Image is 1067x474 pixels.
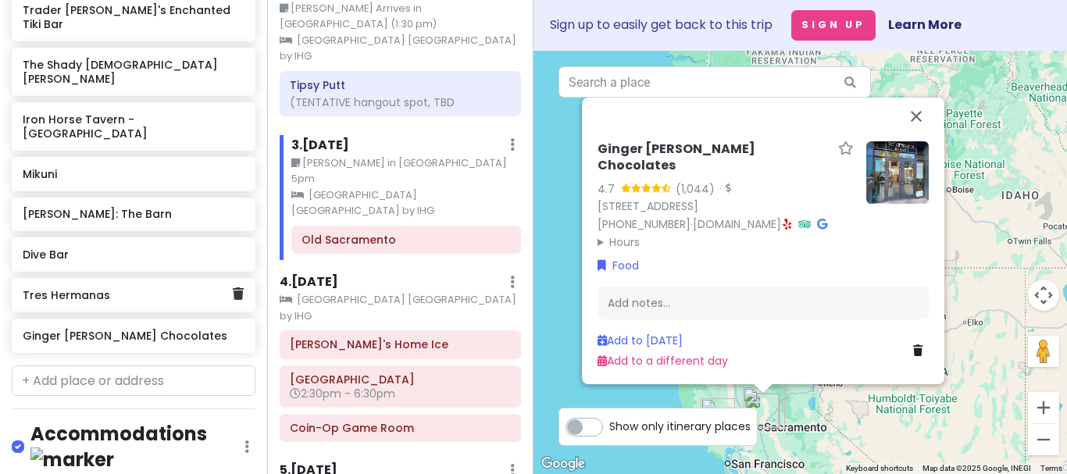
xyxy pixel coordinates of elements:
h6: Tres Hermanas [23,288,233,302]
button: Zoom in [1028,392,1059,423]
div: (1,044) [676,180,715,198]
a: [STREET_ADDRESS] [598,198,698,214]
button: Sign Up [791,10,876,41]
a: Delete place [913,342,929,359]
a: [PHONE_NUMBER] [598,216,691,232]
div: (TENTATIVE hangout spot, TBD [290,95,510,109]
div: Add notes... [598,287,929,319]
a: Add to [DATE] [598,333,683,348]
h6: Rancho Obi Wan [290,372,510,387]
small: [GEOGRAPHIC_DATA] [GEOGRAPHIC_DATA] by IHG [280,292,522,324]
div: · [715,182,730,198]
h6: Ginger [PERSON_NAME] Chocolates [23,329,244,343]
h6: Dive Bar [23,248,244,262]
h6: Ginger [PERSON_NAME] Chocolates [598,141,832,174]
a: Learn More [888,16,962,34]
span: Map data ©2025 Google, INEGI [922,464,1031,472]
h4: Accommodations [30,422,244,472]
h6: The Shady [DEMOGRAPHIC_DATA] [PERSON_NAME] [23,58,244,86]
span: Show only itinerary places [609,418,751,435]
a: Food [598,257,639,274]
h6: Old Sacramento [302,233,510,247]
img: Google [537,454,589,474]
small: [PERSON_NAME] in [GEOGRAPHIC_DATA] 5pm [291,155,522,187]
img: marker [30,447,114,472]
h6: Coin-Op Game Room [290,421,510,435]
div: Rancho Obi Wan [697,403,744,450]
a: Terms [1040,464,1062,472]
h6: [PERSON_NAME]: The Barn [23,207,244,221]
h6: 3 . [DATE] [291,137,349,154]
h6: Snoopy's Home Ice [290,337,510,351]
button: Close [897,98,935,135]
button: Zoom out [1028,424,1059,455]
summary: Hours [598,233,854,251]
small: [GEOGRAPHIC_DATA] [GEOGRAPHIC_DATA] by IHG [291,187,522,219]
i: Google Maps [817,219,827,230]
div: 4.7 [598,180,621,198]
button: Map camera controls [1028,280,1059,311]
img: Picture of the place [866,141,929,204]
div: The Warm Puppy Café [694,392,741,439]
button: Drag Pegman onto the map to open Street View [1028,336,1059,367]
a: Star place [838,141,854,158]
span: 2:30pm - 6:30pm [290,386,395,401]
i: Tripadvisor [798,219,811,230]
input: Search a place [558,66,871,98]
a: [DOMAIN_NAME] [693,216,781,232]
div: Tres Hermanas [737,381,791,436]
h6: Trader [PERSON_NAME]'s Enchanted Tiki Bar [23,3,244,31]
h6: Tipsy Putt [290,78,510,92]
a: Open this area in Google Maps (opens a new window) [537,454,589,474]
a: Add to a different day [598,353,728,369]
h6: Mikuni [23,167,244,181]
input: + Add place or address [12,365,255,397]
div: · · [598,141,854,251]
h6: 4 . [DATE] [280,274,338,290]
h6: Iron Horse Tavern - [GEOGRAPHIC_DATA] [23,112,244,141]
a: Delete place [233,284,244,305]
small: [PERSON_NAME] Arrives in [GEOGRAPHIC_DATA] (1:30 pm) [280,1,522,33]
small: [GEOGRAPHIC_DATA] [GEOGRAPHIC_DATA] by IHG [280,33,522,65]
button: Keyboard shortcuts [846,463,913,474]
